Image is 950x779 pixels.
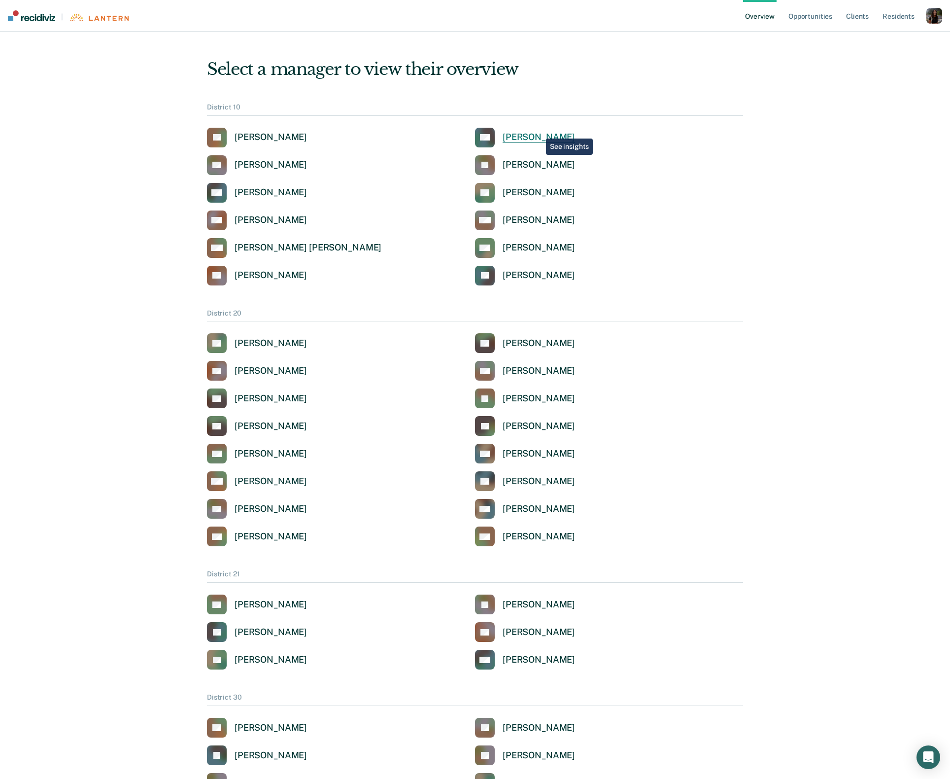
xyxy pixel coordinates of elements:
div: [PERSON_NAME] [235,132,307,143]
a: [PERSON_NAME] [475,128,575,147]
div: District 30 [207,693,743,706]
a: [PERSON_NAME] [475,266,575,285]
div: [PERSON_NAME] [503,654,575,666]
a: [PERSON_NAME] [207,650,307,670]
a: [PERSON_NAME] [207,155,307,175]
a: [PERSON_NAME] [207,595,307,614]
div: [PERSON_NAME] [235,338,307,349]
div: [PERSON_NAME] [503,159,575,171]
div: [PERSON_NAME] [503,503,575,515]
div: [PERSON_NAME] [503,242,575,253]
div: [PERSON_NAME] [503,132,575,143]
div: [PERSON_NAME] [235,627,307,638]
div: District 21 [207,570,743,583]
div: [PERSON_NAME] [235,270,307,281]
a: [PERSON_NAME] [475,155,575,175]
div: Open Intercom Messenger [916,745,940,769]
div: [PERSON_NAME] [503,187,575,198]
img: Lantern [69,14,129,21]
a: [PERSON_NAME] [207,718,307,738]
a: [PERSON_NAME] [475,745,575,765]
a: [PERSON_NAME] [475,622,575,642]
div: [PERSON_NAME] [235,214,307,226]
div: [PERSON_NAME] [235,750,307,761]
div: [PERSON_NAME] [503,599,575,610]
div: [PERSON_NAME] [235,722,307,734]
div: [PERSON_NAME] [235,448,307,460]
a: [PERSON_NAME] [475,416,575,436]
div: [PERSON_NAME] [235,531,307,542]
div: [PERSON_NAME] [235,159,307,171]
a: [PERSON_NAME] [207,416,307,436]
a: [PERSON_NAME] [207,183,307,203]
div: [PERSON_NAME] [235,393,307,404]
div: [PERSON_NAME] [503,365,575,377]
a: [PERSON_NAME] [475,595,575,614]
div: [PERSON_NAME] [235,599,307,610]
div: [PERSON_NAME] [235,421,307,432]
a: [PERSON_NAME] [207,266,307,285]
a: [PERSON_NAME] [207,389,307,408]
div: [PERSON_NAME] [503,448,575,460]
a: [PERSON_NAME] [475,527,575,546]
div: [PERSON_NAME] [503,722,575,734]
a: [PERSON_NAME] [475,183,575,203]
div: [PERSON_NAME] [503,531,575,542]
div: [PERSON_NAME] [503,750,575,761]
div: [PERSON_NAME] [503,393,575,404]
img: Recidiviz [8,10,55,21]
div: [PERSON_NAME] [235,365,307,377]
a: [PERSON_NAME] [475,211,575,230]
div: District 20 [207,309,743,322]
a: [PERSON_NAME] [475,650,575,670]
a: [PERSON_NAME] [PERSON_NAME] [207,238,381,258]
div: [PERSON_NAME] [503,270,575,281]
a: [PERSON_NAME] [475,333,575,353]
div: District 10 [207,103,743,116]
a: [PERSON_NAME] [207,211,307,230]
a: [PERSON_NAME] [475,444,575,463]
div: [PERSON_NAME] [PERSON_NAME] [235,242,381,253]
div: Select a manager to view their overview [207,59,743,79]
a: [PERSON_NAME] [475,471,575,491]
a: [PERSON_NAME] [207,745,307,765]
a: [PERSON_NAME] [207,361,307,381]
a: | [8,10,129,21]
a: [PERSON_NAME] [207,499,307,519]
span: | [55,13,69,21]
div: [PERSON_NAME] [235,476,307,487]
a: [PERSON_NAME] [475,718,575,738]
a: [PERSON_NAME] [207,444,307,463]
div: [PERSON_NAME] [503,214,575,226]
a: [PERSON_NAME] [207,527,307,546]
a: [PERSON_NAME] [475,238,575,258]
div: [PERSON_NAME] [503,476,575,487]
div: [PERSON_NAME] [503,421,575,432]
div: [PERSON_NAME] [503,338,575,349]
a: [PERSON_NAME] [475,499,575,519]
div: [PERSON_NAME] [235,503,307,515]
a: [PERSON_NAME] [475,361,575,381]
a: [PERSON_NAME] [207,622,307,642]
a: [PERSON_NAME] [207,333,307,353]
div: [PERSON_NAME] [235,187,307,198]
a: [PERSON_NAME] [207,471,307,491]
a: [PERSON_NAME] [475,389,575,408]
div: [PERSON_NAME] [503,627,575,638]
a: [PERSON_NAME] [207,128,307,147]
div: [PERSON_NAME] [235,654,307,666]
